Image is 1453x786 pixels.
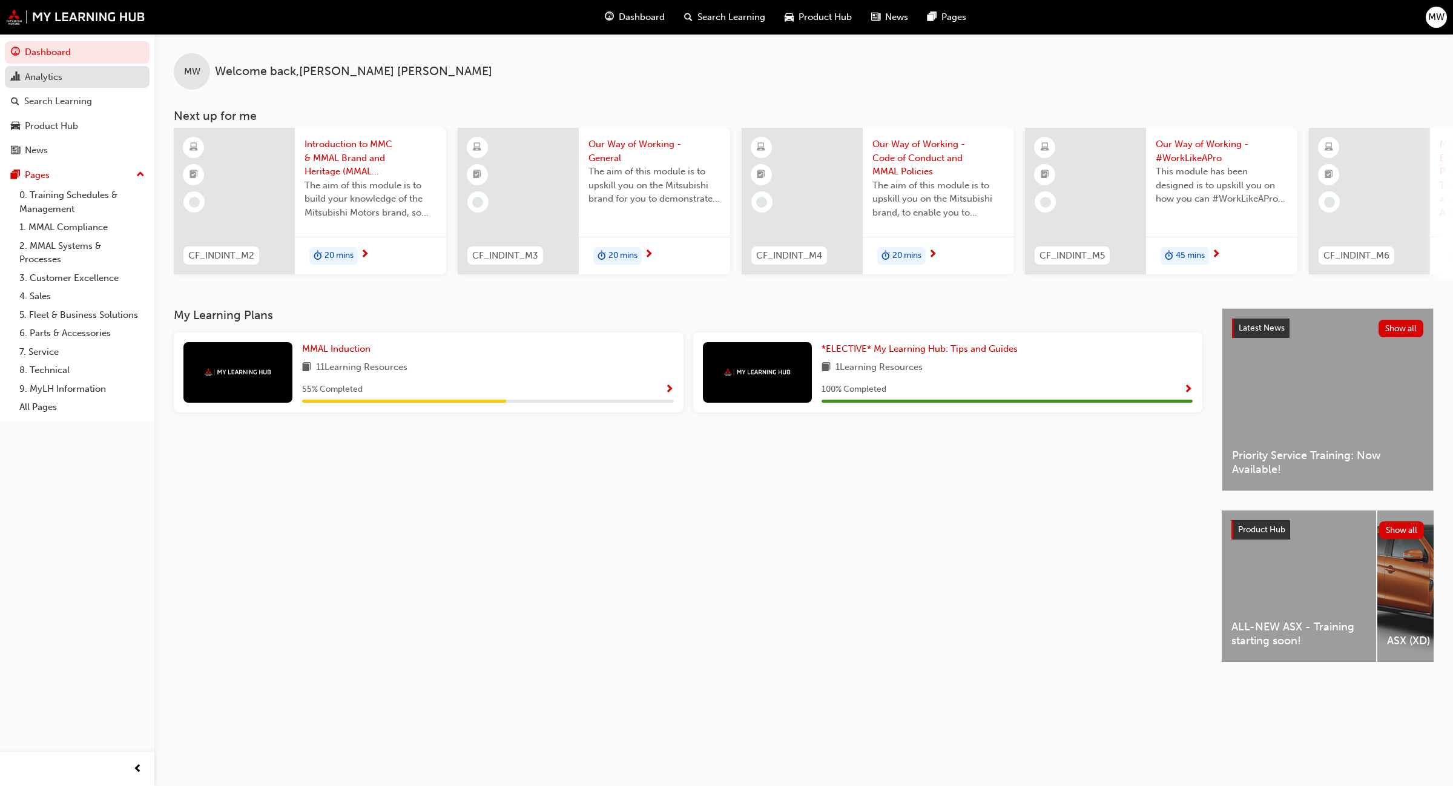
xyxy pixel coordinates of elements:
[927,10,937,25] span: pages-icon
[1041,167,1049,183] span: booktick-icon
[1325,140,1333,156] span: learningResourceType_ELEARNING-icon
[5,41,150,64] a: Dashboard
[756,249,822,263] span: CF_INDINT_M4
[133,762,142,777] span: prev-icon
[15,361,150,380] a: 8. Technical
[1222,308,1434,491] a: Latest NewsShow allPriority Service Training: Now Available!
[1428,10,1445,24] span: MW
[360,249,369,260] span: next-icon
[608,249,638,263] span: 20 mins
[15,269,150,288] a: 3. Customer Excellence
[785,10,794,25] span: car-icon
[11,72,20,83] span: chart-icon
[174,308,1202,322] h3: My Learning Plans
[5,39,150,164] button: DashboardAnalyticsSearch LearningProduct HubNews
[1238,524,1285,535] span: Product Hub
[822,383,886,397] span: 100 % Completed
[665,385,674,395] span: Show Progress
[799,10,852,24] span: Product Hub
[1025,128,1297,274] a: CF_INDINT_M5Our Way of Working - #WorkLikeAProThis module has been designed is to upskill you on ...
[15,343,150,362] a: 7. Service
[15,186,150,218] a: 0. Training Schedules & Management
[11,121,20,132] span: car-icon
[458,128,730,274] a: CF_INDINT_M3Our Way of Working - GeneralThe aim of this module is to upskill you on the Mitsubish...
[885,10,908,24] span: News
[822,360,831,375] span: book-icon
[1231,520,1424,540] a: Product HubShow all
[674,5,775,30] a: search-iconSearch Learning
[1176,249,1205,263] span: 45 mins
[697,10,765,24] span: Search Learning
[1184,385,1193,395] span: Show Progress
[757,140,765,156] span: learningResourceType_ELEARNING-icon
[24,94,92,108] div: Search Learning
[835,360,923,375] span: 1 Learning Resources
[5,164,150,187] button: Pages
[305,137,437,179] span: Introduction to MMC & MMAL Brand and Heritage (MMAL Induction)
[871,10,880,25] span: news-icon
[5,139,150,162] a: News
[6,9,145,25] img: mmal
[872,137,1004,179] span: Our Way of Working - Code of Conduct and MMAL Policies
[928,249,937,260] span: next-icon
[822,342,1023,356] a: *ELECTIVE* My Learning Hub: Tips and Guides
[1040,197,1051,208] span: learningRecordVerb_NONE-icon
[5,115,150,137] a: Product Hub
[1184,382,1193,397] button: Show Progress
[1323,249,1389,263] span: CF_INDINT_M6
[5,90,150,113] a: Search Learning
[11,145,20,156] span: news-icon
[15,237,150,269] a: 2. MMAL Systems & Processes
[862,5,918,30] a: news-iconNews
[25,70,62,84] div: Analytics
[473,167,481,183] span: booktick-icon
[11,170,20,181] span: pages-icon
[595,5,674,30] a: guage-iconDashboard
[472,197,483,208] span: learningRecordVerb_NONE-icon
[822,343,1018,354] span: *ELECTIVE* My Learning Hub: Tips and Guides
[1325,167,1333,183] span: booktick-icon
[588,165,720,206] span: The aim of this module is to upskill you on the Mitsubishi brand for you to demonstrate the same ...
[15,287,150,306] a: 4. Sales
[644,249,653,260] span: next-icon
[619,10,665,24] span: Dashboard
[11,47,20,58] span: guage-icon
[1165,248,1173,264] span: duration-icon
[5,66,150,88] a: Analytics
[314,248,322,264] span: duration-icon
[1232,319,1423,338] a: Latest NewsShow all
[189,197,200,208] span: learningRecordVerb_NONE-icon
[302,360,311,375] span: book-icon
[184,65,200,79] span: MW
[25,119,78,133] div: Product Hub
[188,249,254,263] span: CF_INDINT_M2
[316,360,407,375] span: 11 Learning Resources
[215,65,492,79] span: Welcome back , [PERSON_NAME] [PERSON_NAME]
[1041,140,1049,156] span: learningResourceType_ELEARNING-icon
[136,167,145,183] span: up-icon
[756,197,767,208] span: learningRecordVerb_NONE-icon
[189,140,198,156] span: learningResourceType_ELEARNING-icon
[189,167,198,183] span: booktick-icon
[941,10,966,24] span: Pages
[1040,249,1105,263] span: CF_INDINT_M5
[1379,521,1425,539] button: Show all
[25,144,48,157] div: News
[154,109,1453,123] h3: Next up for me
[605,10,614,25] span: guage-icon
[1239,323,1285,333] span: Latest News
[775,5,862,30] a: car-iconProduct Hub
[305,179,437,220] span: The aim of this module is to build your knowledge of the Mitsubishi Motors brand, so you can demo...
[11,96,19,107] span: search-icon
[15,306,150,325] a: 5. Fleet & Business Solutions
[302,343,371,354] span: MMAL Induction
[1156,165,1288,206] span: This module has been designed is to upskill you on how you can #WorkLikeAPro at Mitsubishi Motors...
[881,248,890,264] span: duration-icon
[1231,620,1366,647] span: ALL-NEW ASX - Training starting soon!
[1426,7,1447,28] button: MW
[1211,249,1221,260] span: next-icon
[25,168,50,182] div: Pages
[742,128,1014,274] a: CF_INDINT_M4Our Way of Working - Code of Conduct and MMAL PoliciesThe aim of this module is to up...
[473,140,481,156] span: learningResourceType_ELEARNING-icon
